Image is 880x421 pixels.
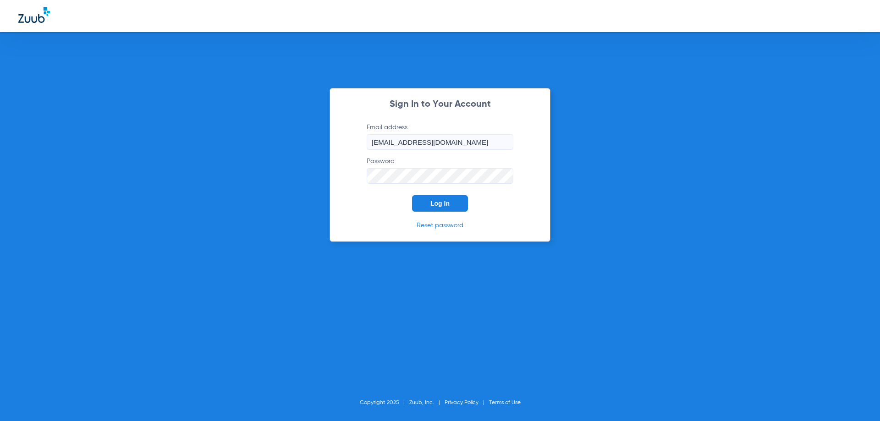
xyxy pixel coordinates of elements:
[18,7,50,23] img: Zuub Logo
[360,398,409,407] li: Copyright 2025
[417,222,463,229] a: Reset password
[834,377,880,421] iframe: Chat Widget
[367,134,513,150] input: Email address
[409,398,445,407] li: Zuub, Inc.
[430,200,450,207] span: Log In
[367,168,513,184] input: Password
[412,195,468,212] button: Log In
[367,123,513,150] label: Email address
[445,400,478,405] a: Privacy Policy
[353,100,527,109] h2: Sign In to Your Account
[489,400,521,405] a: Terms of Use
[367,157,513,184] label: Password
